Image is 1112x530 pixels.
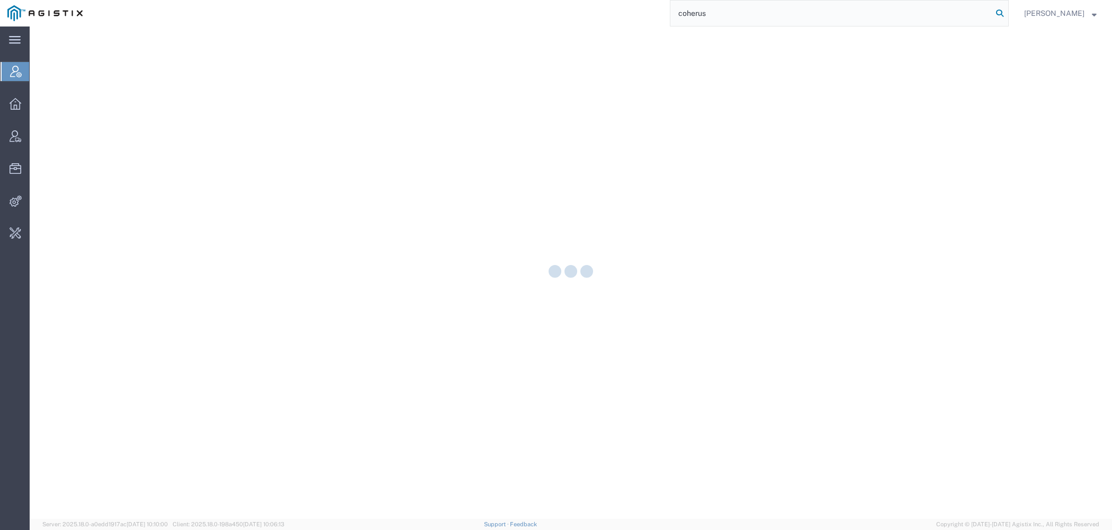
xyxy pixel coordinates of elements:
[127,521,168,527] span: [DATE] 10:10:00
[42,521,168,527] span: Server: 2025.18.0-a0edd1917ac
[7,5,83,21] img: logo
[670,1,992,26] input: Search for shipment number, reference number
[243,521,284,527] span: [DATE] 10:06:13
[484,521,510,527] a: Support
[936,520,1099,529] span: Copyright © [DATE]-[DATE] Agistix Inc., All Rights Reserved
[1024,7,1084,19] span: Kaitlyn Hostetler
[1024,7,1097,20] button: [PERSON_NAME]
[173,521,284,527] span: Client: 2025.18.0-198a450
[510,521,537,527] a: Feedback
